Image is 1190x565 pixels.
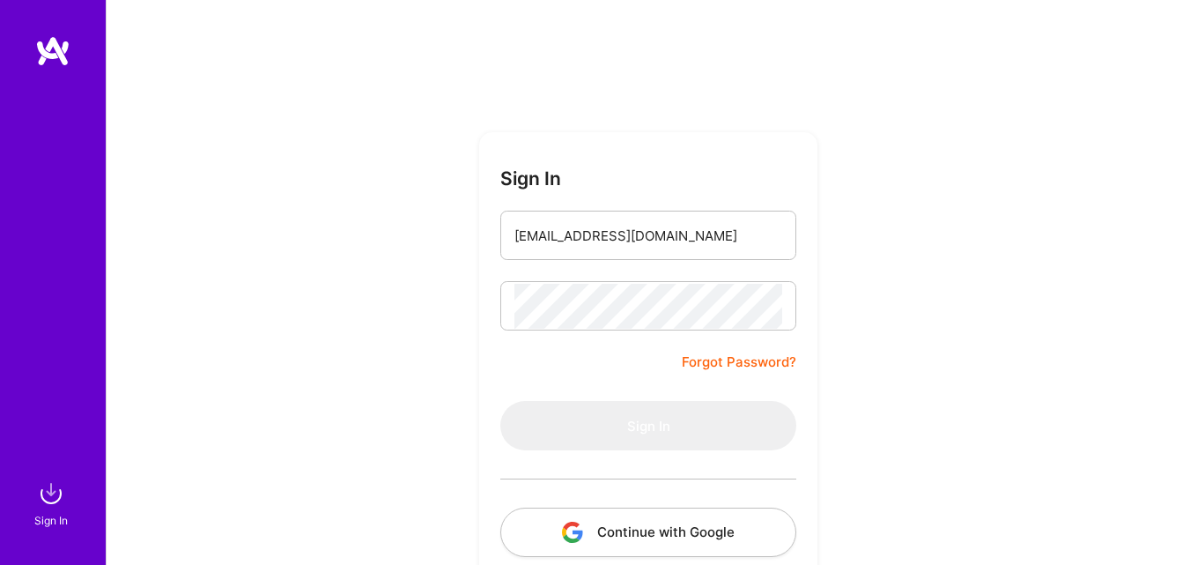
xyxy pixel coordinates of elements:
a: sign inSign In [37,476,69,530]
h3: Sign In [500,167,561,190]
button: Sign In [500,401,796,450]
a: Forgot Password? [682,352,796,373]
img: logo [35,35,70,67]
img: sign in [33,476,69,511]
button: Continue with Google [500,508,796,557]
input: Email... [514,213,782,258]
div: Sign In [34,511,68,530]
img: icon [562,522,583,543]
